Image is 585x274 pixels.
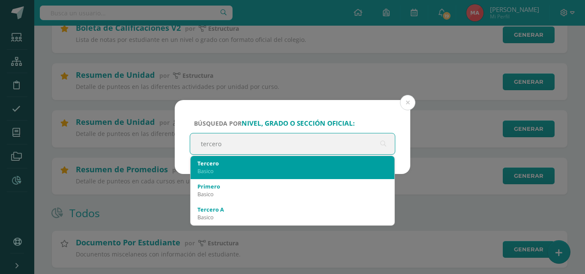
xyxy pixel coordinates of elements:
span: Búsqueda por [194,119,355,127]
div: Tercero A [197,206,388,213]
button: Close (Esc) [400,95,415,110]
div: Basico [197,213,388,221]
div: Basico [197,167,388,175]
input: ej. Primero primaria, etc. [190,133,395,154]
div: Tercero [197,159,388,167]
strong: nivel, grado o sección oficial: [242,119,355,128]
div: Basico [197,190,388,198]
div: Primero [197,183,388,190]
